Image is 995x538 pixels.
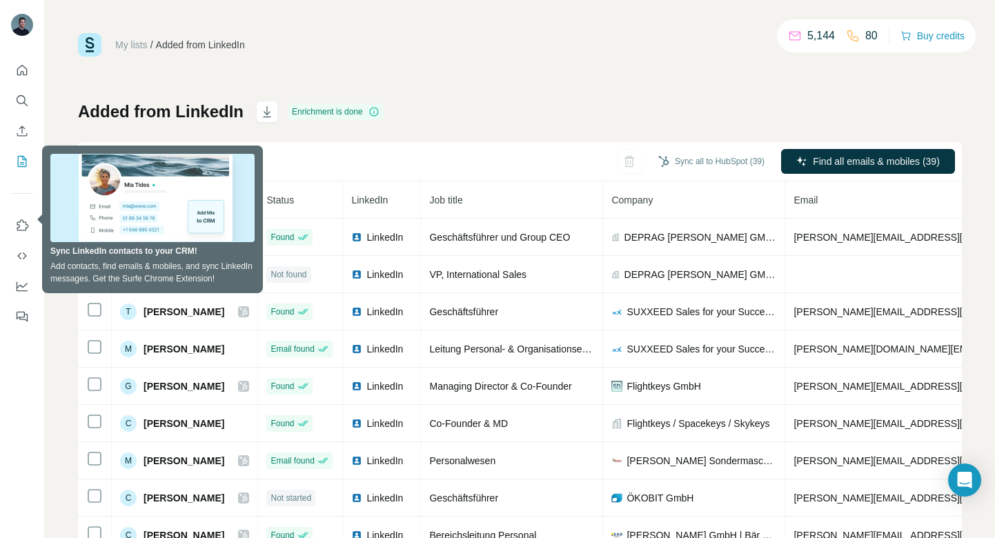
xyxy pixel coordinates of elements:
button: My lists [11,149,33,174]
span: [PERSON_NAME] [144,379,224,393]
div: Open Intercom Messenger [948,464,981,497]
p: 5,144 [807,28,835,44]
span: Managing Director & Co-Founder [429,381,571,392]
span: Email found [270,455,314,467]
span: SUXXEED Sales for your Success GmbH [627,342,776,356]
img: LinkedIn logo [351,492,362,504]
span: [PERSON_NAME] [144,305,224,319]
div: C [120,490,137,506]
img: company-logo [611,455,622,466]
span: Found [270,231,294,243]
h1: Added from LinkedIn [78,101,244,123]
img: Avatar [11,14,33,36]
div: G [120,378,137,395]
span: Company [611,195,653,206]
span: Flightkeys GmbH [627,379,700,393]
img: company-logo [611,343,622,355]
div: M [120,452,137,469]
span: ÖKOBIT GmbH [627,491,693,505]
span: Email [794,195,818,206]
img: Surfe Logo [78,33,101,57]
span: LinkedIn [366,268,403,281]
img: company-logo [611,381,622,392]
button: Search [11,88,33,113]
a: My lists [115,39,148,50]
span: Geschäftsführer [429,306,498,317]
li: / [150,38,153,52]
span: Leitung Personal- & Organisationsentwicklung [429,343,627,355]
span: Not found [270,268,306,281]
span: Email found [270,343,314,355]
button: Dashboard [11,274,33,299]
span: Co-Founder & MD [429,418,508,429]
span: Found [270,417,294,430]
div: D [120,229,137,246]
span: Find all emails & mobiles (39) [813,155,940,168]
span: Geschäftsführer und Group CEO [429,232,570,243]
span: LinkedIn [366,342,403,356]
img: LinkedIn logo [351,232,362,243]
span: VP, International Sales [429,269,526,280]
span: [PERSON_NAME] Sondermaschinen GmbH [627,454,776,468]
span: [PERSON_NAME] [144,417,224,430]
div: S [120,266,137,283]
span: LinkedIn [366,417,403,430]
span: [PERSON_NAME] [144,342,224,356]
img: LinkedIn logo [351,269,362,280]
button: Feedback [11,304,33,329]
button: Find all emails & mobiles (39) [781,149,955,174]
span: DEPRAG [PERSON_NAME] GMBH u. CO. KG [624,230,777,244]
button: Use Surfe on LinkedIn [11,213,33,238]
span: Personalwesen [429,455,495,466]
span: Geschäftsführer [429,492,498,504]
button: Use Surfe API [11,243,33,268]
span: 39 Profiles [120,195,166,206]
span: LinkedIn [366,491,403,505]
span: [PERSON_NAME] [144,268,224,281]
span: LinkedIn [366,454,403,468]
img: LinkedIn logo [351,381,362,392]
button: Enrich CSV [11,119,33,143]
span: Flightkeys / Spacekeys / Skykeys [627,417,769,430]
p: 80 [865,28,878,44]
span: Found [270,306,294,318]
div: M [120,341,137,357]
button: Buy credits [900,26,965,46]
span: LinkedIn [351,195,388,206]
div: Added from LinkedIn [156,38,245,52]
span: [PERSON_NAME] [144,491,224,505]
span: LinkedIn [366,379,403,393]
span: Not started [270,492,311,504]
img: LinkedIn logo [351,455,362,466]
img: LinkedIn logo [351,306,362,317]
img: LinkedIn logo [351,343,362,355]
span: Status [266,195,294,206]
span: SUXXEED Sales for your Success GmbH [627,305,776,319]
button: Sync all to HubSpot (39) [649,151,774,172]
div: Enrichment is done [288,103,384,120]
span: Job title [429,195,462,206]
img: LinkedIn logo [351,418,362,429]
img: company-logo [611,492,622,504]
div: T [120,303,137,320]
span: [PERSON_NAME] [144,454,224,468]
div: C [120,415,137,432]
span: [PERSON_NAME] [144,230,224,244]
span: LinkedIn [366,305,403,319]
img: company-logo [611,306,622,317]
span: LinkedIn [366,230,403,244]
span: Found [270,380,294,392]
button: Quick start [11,58,33,83]
span: DEPRAG [PERSON_NAME] GMBH u. CO. KG [624,268,777,281]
